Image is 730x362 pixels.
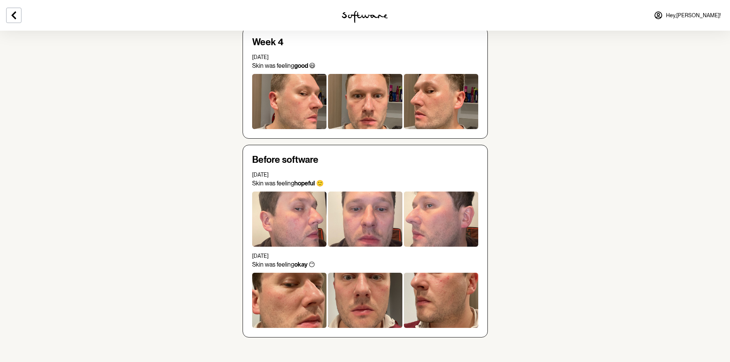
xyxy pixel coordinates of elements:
[342,11,388,23] img: software logo
[294,180,315,187] strong: hopeful
[252,172,269,178] span: [DATE]
[252,253,269,259] span: [DATE]
[252,37,478,48] h4: Week 4
[294,261,308,268] strong: okay
[252,154,478,165] h4: Before software
[252,62,478,69] p: Skin was feeling 😃
[252,54,269,60] span: [DATE]
[649,6,725,25] a: Hey,[PERSON_NAME]!
[252,180,478,187] p: Skin was feeling 🙂
[666,12,721,19] span: Hey, [PERSON_NAME] !
[294,62,308,69] strong: good
[252,261,478,268] p: Skin was feeling 😶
